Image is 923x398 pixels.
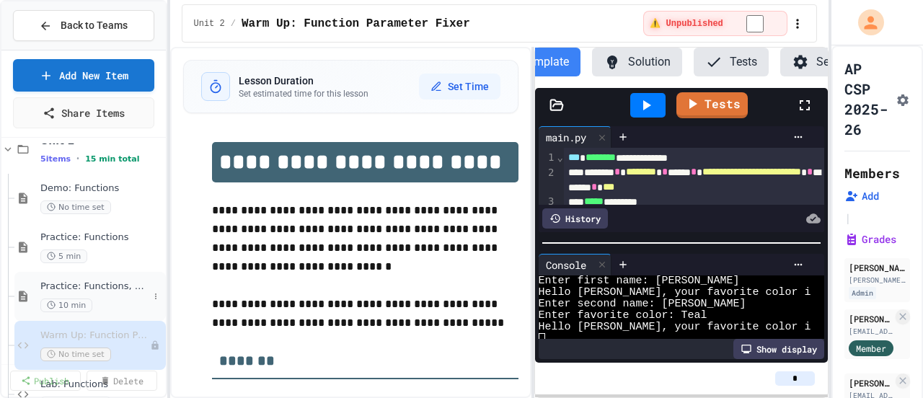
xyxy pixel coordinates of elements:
span: Enter second name: [PERSON_NAME] [539,298,746,310]
a: Add New Item [13,59,154,92]
div: main.py [539,126,611,148]
span: | [844,209,852,226]
span: No time set [40,348,111,361]
div: Admin [849,287,876,299]
div: Unpublished [150,340,160,350]
span: 10 min [40,298,92,312]
div: Console [539,254,611,275]
span: Member [856,342,886,355]
button: Settings [780,48,870,76]
button: More options [149,289,163,304]
span: • [76,153,79,164]
span: Back to Teams [61,18,128,33]
span: Warm Up: Function Parameter Fixer [242,15,470,32]
span: Hello [PERSON_NAME], your favorite color is blue! [539,287,857,298]
p: Set estimated time for this lesson [239,88,368,99]
a: Publish [10,371,81,391]
div: 3 [539,195,557,209]
button: Tests [694,48,769,76]
div: My Account [843,6,888,39]
button: Add [844,189,879,203]
span: Unit 2 [194,18,225,30]
div: [EMAIL_ADDRESS][DOMAIN_NAME] [849,326,893,337]
div: [PERSON_NAME] [849,261,906,274]
span: Practice: Functions, cont. [40,280,149,293]
div: 1 [539,151,557,165]
button: Grades [844,232,896,247]
div: main.py [539,130,593,145]
div: [PERSON_NAME][EMAIL_ADDRESS][DOMAIN_NAME] [849,275,906,286]
a: Tests [676,92,748,118]
div: ⚠️ Students cannot see this content! Click the toggle to publish it and make it visible to your c... [643,11,787,36]
span: Practice: Functions [40,231,163,244]
span: Warm Up: Function Parameter Fixer [40,330,150,342]
span: / [231,18,236,30]
div: [PERSON_NAME] [849,312,893,325]
div: [PERSON_NAME] [849,376,893,389]
a: Delete [87,371,157,391]
h3: Lesson Duration [239,74,368,88]
span: Enter first name: [PERSON_NAME] [539,275,740,287]
span: No time set [40,200,111,214]
button: Solution [592,48,682,76]
div: 2 [539,166,557,195]
button: Template [510,48,580,76]
h2: Members [844,163,900,183]
span: Demo: Functions [40,182,163,195]
span: Fold line [556,151,563,163]
button: Assignment Settings [896,90,910,107]
span: 5 min [40,249,87,263]
input: publish toggle [729,15,781,32]
span: 15 min total [85,154,139,164]
span: Hello [PERSON_NAME], your favorite color is Teal! [539,322,857,333]
span: Enter favorite color: Teal [539,310,707,322]
button: Set Time [419,74,500,99]
div: Show display [733,339,824,359]
div: Console [539,257,593,273]
div: History [542,208,608,229]
span: ⚠️ Unpublished [650,18,723,30]
button: Back to Teams [13,10,154,41]
span: 5 items [40,154,71,164]
h1: AP CSP 2025-26 [844,58,890,139]
a: Share Items [13,97,154,128]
